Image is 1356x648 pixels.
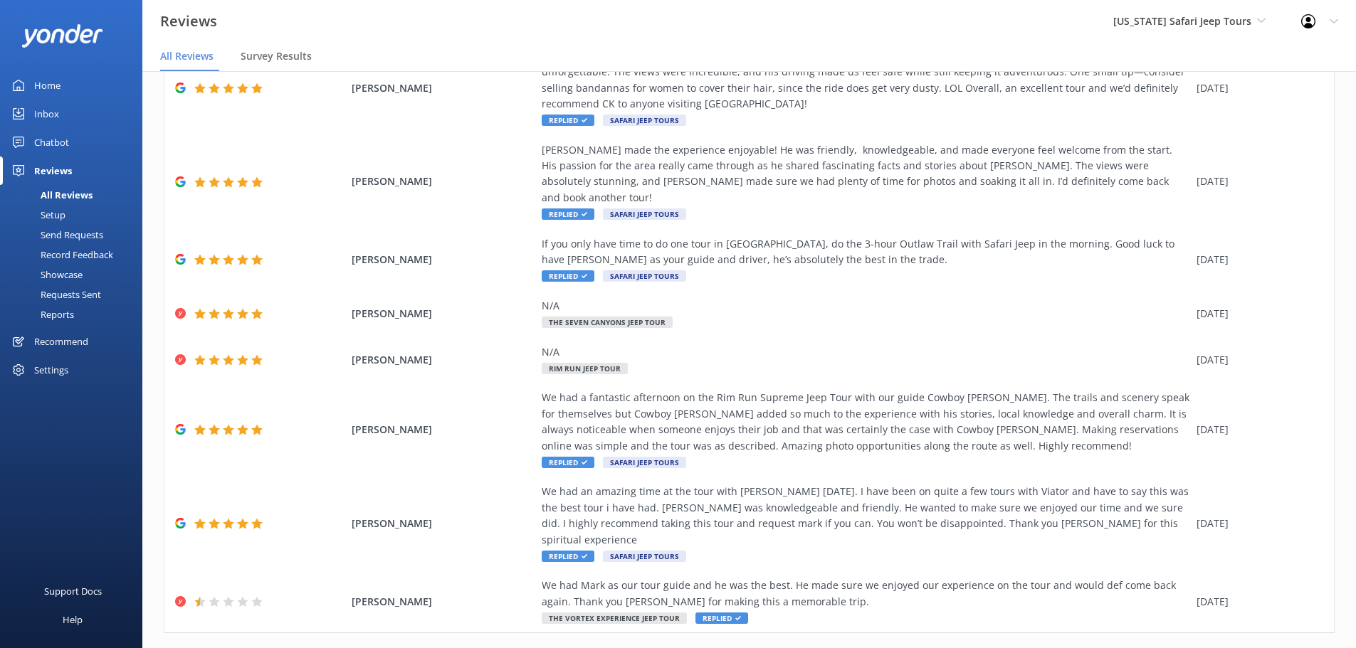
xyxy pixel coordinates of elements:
div: [DATE] [1197,174,1316,189]
div: Help [63,605,83,634]
span: Rim Run Jeep Tour [542,363,628,374]
div: Setup [9,205,65,225]
span: Replied [542,208,594,220]
span: Safari Jeep Tours [603,115,686,126]
span: [PERSON_NAME] [352,80,535,96]
span: Safari Jeep Tours [603,457,686,468]
div: Settings [34,356,68,384]
div: Send Requests [9,225,103,245]
span: Replied [542,551,594,562]
span: [PERSON_NAME] [352,174,535,189]
a: Send Requests [9,225,142,245]
div: Support Docs [44,577,102,605]
a: All Reviews [9,185,142,205]
a: Record Feedback [9,245,142,265]
span: The Vortex Experience Jeep Tour [542,612,687,624]
span: Safari Jeep Tours [603,208,686,220]
div: [DATE] [1197,252,1316,267]
div: Inbox [34,100,59,128]
span: [PERSON_NAME] [352,252,535,267]
div: All Reviews [9,185,93,205]
div: Reviews [34,156,72,185]
div: We had a fantastic afternoon on the Rim Run Supreme Jeep Tour with our guide Cowboy [PERSON_NAME]... [542,390,1189,454]
div: We had such an amazing time on our off-road jeep tour with CK! He was knowledgeable, fun, and mad... [542,48,1189,112]
div: [DATE] [1197,594,1316,610]
span: [PERSON_NAME] [352,306,535,322]
span: Safari Jeep Tours [603,270,686,282]
span: Survey Results [241,49,312,63]
span: [PERSON_NAME] [352,352,535,368]
span: [PERSON_NAME] [352,516,535,531]
div: Recommend [34,327,88,356]
div: Chatbot [34,128,69,156]
div: Record Feedback [9,245,113,265]
a: Setup [9,205,142,225]
h3: Reviews [160,10,217,33]
span: Replied [542,457,594,468]
span: [US_STATE] Safari Jeep Tours [1113,14,1251,28]
div: [PERSON_NAME] made the experience enjoyable! He was friendly, knowledgeable, and made everyone fe... [542,142,1189,206]
div: [DATE] [1197,516,1316,531]
div: [DATE] [1197,80,1316,96]
a: Requests Sent [9,285,142,304]
a: Reports [9,304,142,324]
span: [PERSON_NAME] [352,594,535,610]
span: The Seven Canyons Jeep Tour [542,317,673,328]
div: N/A [542,344,1189,360]
span: [PERSON_NAME] [352,422,535,437]
div: [DATE] [1197,306,1316,322]
span: All Reviews [160,49,214,63]
div: We had an amazing time at the tour with [PERSON_NAME] [DATE]. I have been on quite a few tours wi... [542,484,1189,548]
div: [DATE] [1197,422,1316,437]
div: Showcase [9,265,83,285]
span: Replied [542,115,594,126]
div: If you only have time to do one tour in [GEOGRAPHIC_DATA], do the 3-hour Outlaw Trail with Safari... [542,236,1189,268]
span: Safari Jeep Tours [603,551,686,562]
div: Reports [9,304,74,324]
img: yonder-white-logo.png [21,24,103,48]
span: Replied [542,270,594,282]
div: [DATE] [1197,352,1316,368]
div: N/A [542,298,1189,314]
span: Replied [695,612,748,624]
div: Requests Sent [9,285,101,304]
a: Showcase [9,265,142,285]
div: We had Mark as our tour guide and he was the best. He made sure we enjoyed our experience on the ... [542,578,1189,610]
div: Home [34,71,61,100]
